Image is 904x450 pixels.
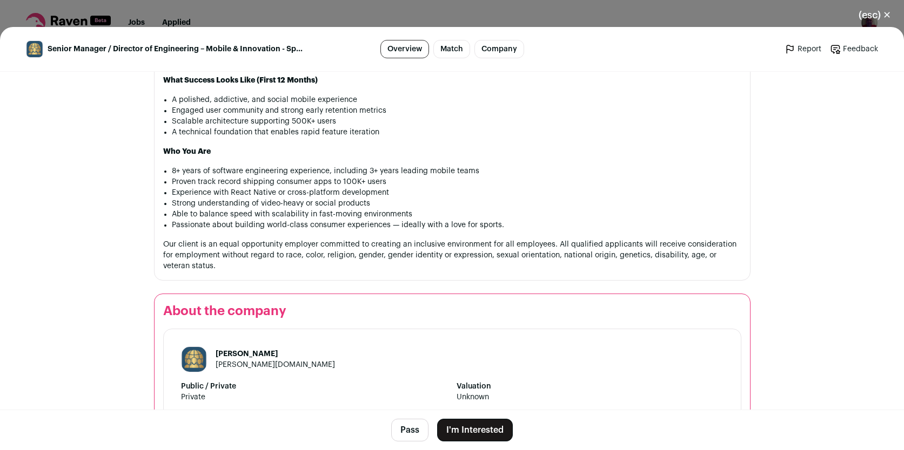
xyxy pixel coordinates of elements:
[163,239,741,271] p: Our client is an equal opportunity employer committed to creating an inclusive environment for al...
[172,127,741,138] li: A technical foundation that enables rapid feature iteration
[172,116,741,127] li: Scalable architecture supporting 500K+ users
[433,40,470,58] a: Match
[26,41,43,57] img: bbfae4a33b40788c175c66890e6e8ad83c0c1b2eb58c3e4899f5691a2ac044c7.jpg
[846,3,904,27] button: Close modal
[163,148,211,155] strong: Who You Are
[182,347,206,372] img: bbfae4a33b40788c175c66890e6e8ad83c0c1b2eb58c3e4899f5691a2ac044c7.jpg
[437,419,513,441] button: I'm Interested
[380,40,429,58] a: Overview
[181,392,448,403] span: Private
[830,44,878,54] a: Feedback
[216,349,335,359] h1: [PERSON_NAME]
[172,94,741,105] li: A polished, addictive, and social mobile experience
[216,361,335,369] a: [PERSON_NAME][DOMAIN_NAME]
[172,198,741,209] li: Strong understanding of video-heavy or social products
[181,381,448,392] strong: Public / Private
[48,44,304,54] span: Senior Manager / Director of Engineering – Mobile & Innovation - Sports eLearning - Full remote
[172,166,741,176] li: 8+ years of software engineering experience, including 3+ years leading mobile teams
[391,419,428,441] button: Pass
[172,220,741,230] li: Passionate about building world-class consumer experiences — ideally with a love for sports.
[457,392,724,403] span: Unknown
[457,381,724,392] strong: Valuation
[172,187,741,198] li: Experience with React Native or cross-platform development
[163,303,741,320] h2: About the company
[172,209,741,220] li: Able to balance speed with scalability in fast-moving environments
[172,176,741,187] li: Proven track record shipping consumer apps to 100K+ users
[474,40,524,58] a: Company
[785,44,821,54] a: Report
[172,105,741,116] li: Engaged user community and strong early retention metrics
[163,77,318,84] strong: What Success Looks Like (First 12 Months)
